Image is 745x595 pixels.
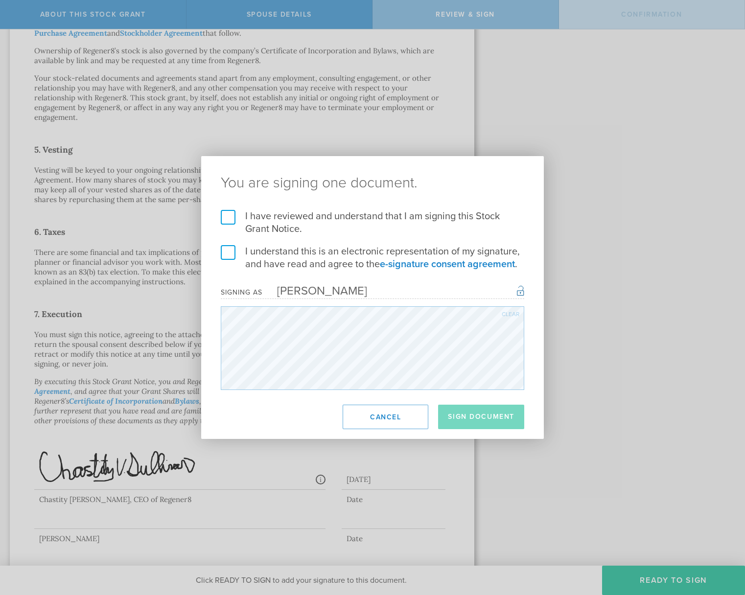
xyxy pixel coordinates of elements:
[221,288,262,297] div: Signing as
[221,210,524,235] label: I have reviewed and understand that I am signing this Stock Grant Notice.
[262,284,367,298] div: [PERSON_NAME]
[343,405,428,429] button: Cancel
[221,245,524,271] label: I understand this is an electronic representation of my signature, and have read and agree to the .
[438,405,524,429] button: Sign Document
[221,176,524,190] ng-pluralize: You are signing one document.
[380,258,515,270] a: e-signature consent agreement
